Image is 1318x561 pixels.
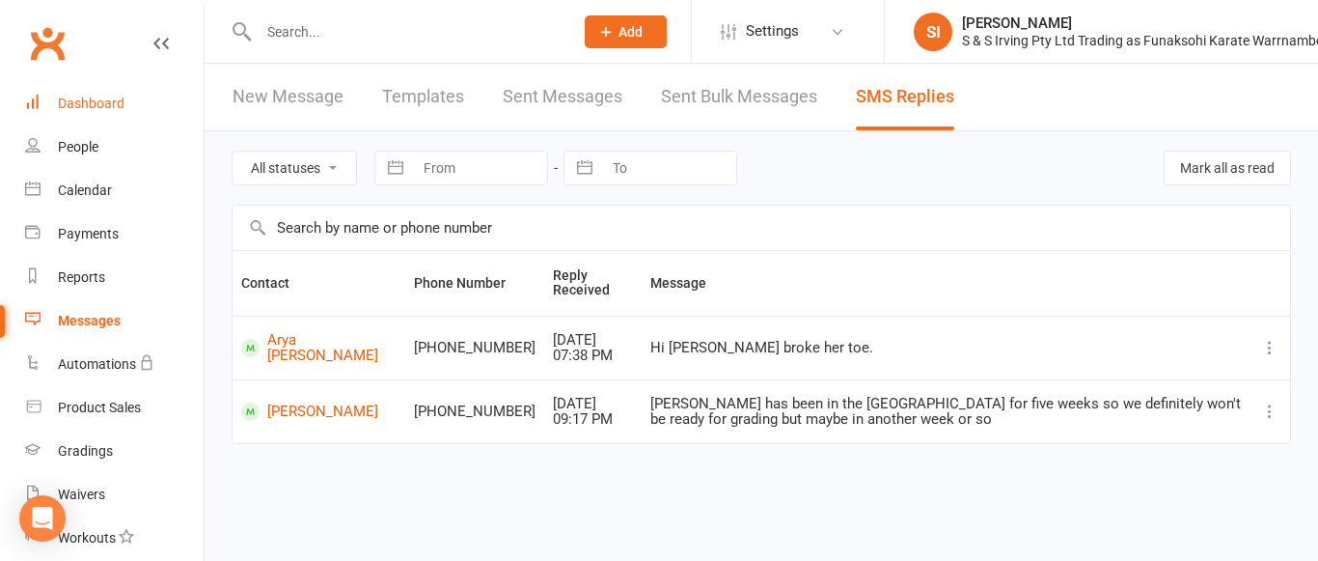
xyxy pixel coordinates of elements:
input: To [602,152,736,184]
input: From [413,152,547,184]
a: Reports [25,256,204,299]
th: Contact [233,251,405,316]
a: Payments [25,212,204,256]
a: Arya [PERSON_NAME] [241,332,397,364]
th: Phone Number [405,251,544,316]
div: Automations [58,356,136,372]
span: Add [618,24,643,40]
button: Mark all as read [1164,151,1291,185]
div: Calendar [58,182,112,198]
div: Product Sales [58,400,141,415]
div: [DATE] [553,332,632,349]
a: Sent Messages [503,64,622,130]
a: [PERSON_NAME] [241,403,397,421]
div: [PHONE_NUMBER] [414,404,535,420]
a: Templates [382,64,464,130]
div: Dashboard [58,96,124,111]
span: Settings [746,10,799,53]
div: Reports [58,269,105,285]
th: Reply Received [544,251,641,316]
a: Dashboard [25,82,204,126]
div: Hi [PERSON_NAME] broke her toe. [650,340,1241,356]
input: Search by name or phone number [233,206,1290,250]
a: Calendar [25,169,204,212]
div: 09:17 PM [553,411,632,428]
input: Search... [253,18,560,45]
a: Gradings [25,430,204,473]
a: Product Sales [25,386,204,430]
div: [DATE] [553,396,632,412]
a: Waivers [25,473,204,517]
div: [PHONE_NUMBER] [414,340,535,356]
a: Messages [25,299,204,343]
div: [PERSON_NAME] has been in the [GEOGRAPHIC_DATA] for five weeks so we definitely won't be ready fo... [650,396,1241,428]
a: Workouts [25,517,204,560]
a: Clubworx [23,19,71,68]
div: People [58,139,98,154]
a: Sent Bulk Messages [661,64,817,130]
div: 07:38 PM [553,348,632,364]
div: Messages [58,313,121,328]
button: Add [585,15,667,48]
div: Gradings [58,443,113,459]
th: Message [642,251,1249,316]
div: Workouts [58,530,116,546]
a: SMS Replies [856,64,954,130]
div: Open Intercom Messenger [19,495,66,542]
div: Payments [58,226,119,241]
a: Automations [25,343,204,386]
div: SI [914,13,952,51]
div: Waivers [58,487,105,502]
a: New Message [233,64,343,130]
a: People [25,126,204,169]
